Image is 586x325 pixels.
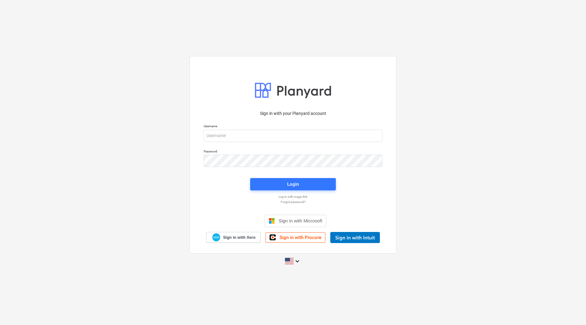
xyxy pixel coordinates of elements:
span: Sign in with Procore [279,235,321,240]
p: Username [204,124,382,129]
img: Xero logo [212,233,220,242]
span: Sign in with Xero [223,235,255,240]
i: keyboard_arrow_down [294,258,301,265]
a: Forgot password? [201,200,385,204]
a: Log in with magic link [201,195,385,199]
input: Username [204,130,382,142]
span: Sign in with Microsoft [279,218,322,223]
button: Login [250,178,336,190]
div: Login [287,180,299,188]
p: Password [204,149,382,155]
img: Microsoft logo [269,218,275,224]
a: Sign in with Procore [266,232,325,243]
a: Sign in with Xero [206,232,261,243]
p: Sign in with your Planyard account [204,110,382,117]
